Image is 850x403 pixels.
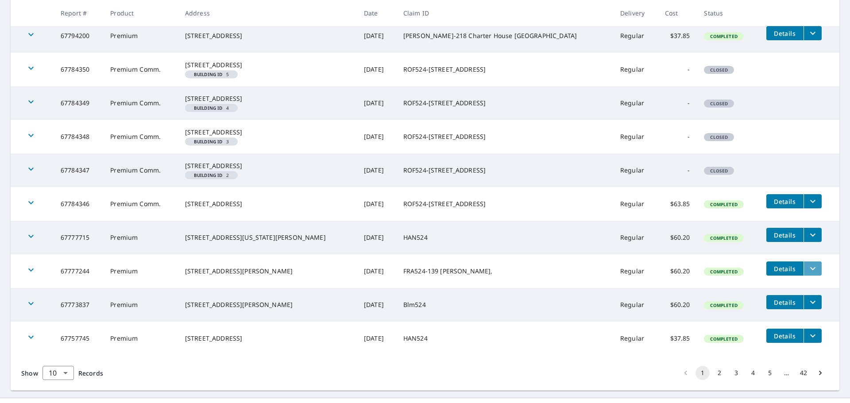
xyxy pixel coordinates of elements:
div: [STREET_ADDRESS] [185,200,350,208]
td: [DATE] [357,120,396,154]
em: Building ID [194,139,223,144]
td: $37.85 [658,19,697,53]
span: Closed [705,100,733,107]
em: Building ID [194,106,223,110]
button: filesDropdownBtn-67784346 [804,194,822,208]
span: Completed [705,201,742,207]
td: $63.85 [658,187,697,221]
span: Closed [705,134,733,140]
button: detailsBtn-67757745 [766,329,804,343]
td: 67777244 [54,254,103,288]
td: 67784348 [54,120,103,154]
td: HAN524 [396,221,613,254]
td: 67784346 [54,187,103,221]
td: 67784347 [54,154,103,187]
span: Closed [705,168,733,174]
em: Building ID [194,173,223,177]
td: $37.85 [658,322,697,355]
td: $60.20 [658,254,697,288]
td: Regular [613,19,658,53]
td: HAN524 [396,322,613,355]
nav: pagination navigation [677,366,829,380]
td: - [658,154,697,187]
div: [STREET_ADDRESS] [185,161,350,170]
td: Regular [613,187,658,221]
td: [DATE] [357,154,396,187]
td: [DATE] [357,221,396,254]
td: ROF524-[STREET_ADDRESS] [396,154,613,187]
span: Details [772,197,798,206]
td: Premium [103,221,178,254]
td: 67784350 [54,53,103,86]
td: Premium [103,288,178,322]
span: Show [21,369,38,377]
td: Regular [613,120,658,154]
td: Premium Comm. [103,86,178,120]
button: Go to page 3 [729,366,743,380]
span: Completed [705,269,742,275]
span: Records [78,369,103,377]
td: Regular [613,86,658,120]
td: 67784349 [54,86,103,120]
div: 10 [42,361,74,385]
span: Details [772,231,798,239]
div: [STREET_ADDRESS] [185,31,350,40]
button: Go to page 5 [763,366,777,380]
td: ROF524-[STREET_ADDRESS] [396,53,613,86]
td: [PERSON_NAME]-218 Charter House [GEOGRAPHIC_DATA] [396,19,613,53]
td: [DATE] [357,187,396,221]
td: Premium [103,254,178,288]
td: Regular [613,53,658,86]
button: filesDropdownBtn-67777244 [804,261,822,276]
td: 67773837 [54,288,103,322]
td: Premium Comm. [103,120,178,154]
span: Completed [705,235,742,241]
td: Blm524 [396,288,613,322]
div: … [780,368,794,377]
span: Details [772,298,798,307]
em: Building ID [194,72,223,77]
button: Go to page 42 [796,366,811,380]
span: Details [772,332,798,340]
button: Go to next page [813,366,827,380]
td: 67777715 [54,221,103,254]
div: [STREET_ADDRESS][PERSON_NAME] [185,300,350,309]
td: - [658,120,697,154]
td: Regular [613,221,658,254]
button: Go to page 4 [746,366,760,380]
td: [DATE] [357,53,396,86]
button: filesDropdownBtn-67777715 [804,228,822,242]
div: [STREET_ADDRESS][PERSON_NAME] [185,267,350,276]
span: Completed [705,336,742,342]
span: Details [772,265,798,273]
button: detailsBtn-67794200 [766,26,804,40]
td: Regular [613,154,658,187]
td: ROF524-[STREET_ADDRESS] [396,187,613,221]
td: Premium [103,19,178,53]
div: [STREET_ADDRESS] [185,334,350,343]
td: - [658,53,697,86]
span: Closed [705,67,733,73]
td: [DATE] [357,19,396,53]
span: Details [772,29,798,38]
td: Premium [103,322,178,355]
td: Regular [613,288,658,322]
button: detailsBtn-67777715 [766,228,804,242]
span: 3 [189,139,234,144]
td: [DATE] [357,288,396,322]
td: Regular [613,322,658,355]
td: Premium Comm. [103,53,178,86]
span: 2 [189,173,234,177]
div: [STREET_ADDRESS][US_STATE][PERSON_NAME] [185,233,350,242]
td: Premium Comm. [103,187,178,221]
div: [STREET_ADDRESS] [185,128,350,137]
td: - [658,86,697,120]
td: [DATE] [357,322,396,355]
button: detailsBtn-67773837 [766,295,804,309]
td: [DATE] [357,254,396,288]
button: filesDropdownBtn-67794200 [804,26,822,40]
span: 5 [189,72,234,77]
button: filesDropdownBtn-67773837 [804,295,822,309]
button: detailsBtn-67777244 [766,261,804,276]
button: detailsBtn-67784346 [766,194,804,208]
